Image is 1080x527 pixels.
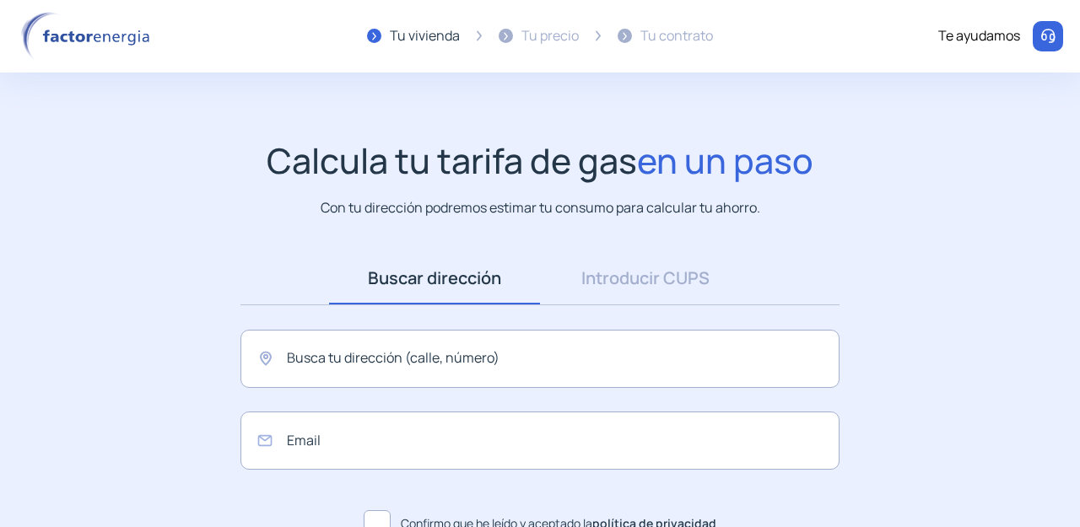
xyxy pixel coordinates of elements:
[640,25,713,47] div: Tu contrato
[521,25,579,47] div: Tu precio
[17,12,160,61] img: logo factor
[637,137,813,184] span: en un paso
[329,252,540,304] a: Buscar dirección
[1039,28,1056,45] img: llamar
[540,252,751,304] a: Introducir CUPS
[321,197,760,218] p: Con tu dirección podremos estimar tu consumo para calcular tu ahorro.
[267,140,813,181] h1: Calcula tu tarifa de gas
[938,25,1020,47] div: Te ayudamos
[390,25,460,47] div: Tu vivienda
